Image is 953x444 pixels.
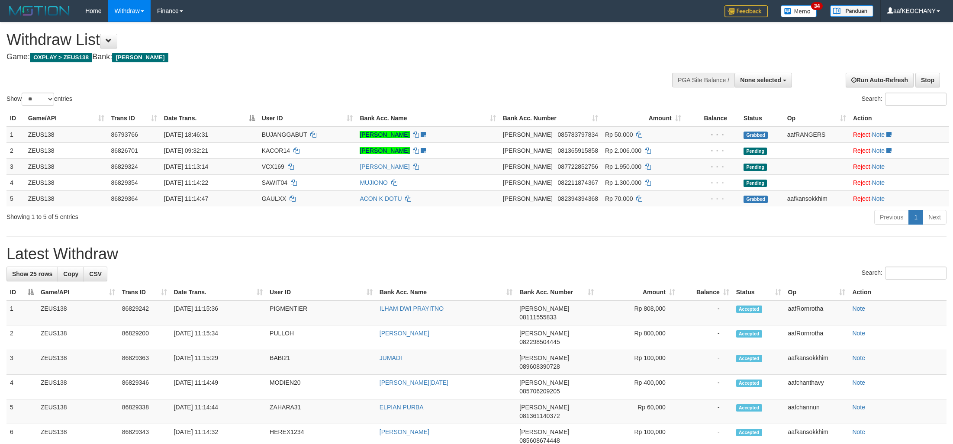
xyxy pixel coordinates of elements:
[30,53,92,62] span: OXPLAY > ZEUS138
[119,399,171,424] td: 86829338
[111,147,138,154] span: 86826701
[111,179,138,186] span: 86829354
[262,179,287,186] span: SAWIT04
[37,325,119,350] td: ZEUS138
[605,147,641,154] span: Rp 2.006.000
[499,110,602,126] th: Bank Acc. Number: activate to sort column ascending
[6,110,25,126] th: ID
[736,380,762,387] span: Accepted
[266,325,376,350] td: PULLOH
[558,131,598,138] span: Copy 085783797834 to clipboard
[119,284,171,300] th: Trans ID: activate to sort column ascending
[111,131,138,138] span: 86793766
[171,284,267,300] th: Date Trans.: activate to sort column ascending
[6,190,25,206] td: 5
[852,354,865,361] a: Note
[785,350,849,375] td: aafkansokkhim
[25,110,108,126] th: Game/API: activate to sort column ascending
[908,210,923,225] a: 1
[503,195,553,202] span: [PERSON_NAME]
[605,163,641,170] span: Rp 1.950.000
[736,306,762,313] span: Accepted
[605,195,633,202] span: Rp 70.000
[736,330,762,338] span: Accepted
[519,338,560,345] span: Copy 082298504445 to clipboard
[119,325,171,350] td: 86829200
[6,399,37,424] td: 5
[266,284,376,300] th: User ID: activate to sort column ascending
[360,147,409,154] a: [PERSON_NAME]
[685,110,740,126] th: Balance
[862,267,947,280] label: Search:
[89,270,102,277] span: CSV
[672,73,734,87] div: PGA Site Balance /
[597,350,679,375] td: Rp 100,000
[6,158,25,174] td: 3
[266,375,376,399] td: MODIEN20
[850,190,949,206] td: ·
[744,180,767,187] span: Pending
[785,375,849,399] td: aafchanthavy
[852,305,865,312] a: Note
[872,195,885,202] a: Note
[25,126,108,143] td: ZEUS138
[740,110,784,126] th: Status
[6,93,72,106] label: Show entries
[874,210,909,225] a: Previous
[519,305,569,312] span: [PERSON_NAME]
[597,325,679,350] td: Rp 800,000
[262,131,307,138] span: BUJANGGABUT
[785,284,849,300] th: Op: activate to sort column ascending
[872,163,885,170] a: Note
[688,146,737,155] div: - - -
[6,245,947,263] h1: Latest Withdraw
[360,179,388,186] a: MUJIONO
[733,284,785,300] th: Status: activate to sort column ascending
[852,330,865,337] a: Note
[112,53,168,62] span: [PERSON_NAME]
[171,325,267,350] td: [DATE] 11:15:34
[380,404,424,411] a: ELPIAN PURBA
[688,194,737,203] div: - - -
[688,178,737,187] div: - - -
[58,267,84,281] a: Copy
[37,375,119,399] td: ZEUS138
[605,131,633,138] span: Rp 50.000
[161,110,258,126] th: Date Trans.: activate to sort column descending
[503,131,553,138] span: [PERSON_NAME]
[850,174,949,190] td: ·
[376,284,516,300] th: Bank Acc. Name: activate to sort column ascending
[597,284,679,300] th: Amount: activate to sort column ascending
[6,325,37,350] td: 2
[597,399,679,424] td: Rp 60,000
[25,158,108,174] td: ZEUS138
[164,131,208,138] span: [DATE] 18:46:31
[923,210,947,225] a: Next
[37,350,119,375] td: ZEUS138
[360,131,409,138] a: [PERSON_NAME]
[849,284,947,300] th: Action
[519,388,560,395] span: Copy 085706209205 to clipboard
[872,179,885,186] a: Note
[84,267,107,281] a: CSV
[6,209,391,221] div: Showing 1 to 5 of 5 entries
[724,5,768,17] img: Feedback.jpg
[558,163,598,170] span: Copy 087722852756 to clipboard
[503,163,553,170] span: [PERSON_NAME]
[872,147,885,154] a: Note
[360,195,402,202] a: ACON K DOTU
[380,428,429,435] a: [PERSON_NAME]
[736,429,762,436] span: Accepted
[736,404,762,412] span: Accepted
[380,330,429,337] a: [PERSON_NAME]
[164,147,208,154] span: [DATE] 09:32:21
[6,53,627,61] h4: Game: Bank:
[12,270,52,277] span: Show 25 rows
[360,163,409,170] a: [PERSON_NAME]
[37,300,119,325] td: ZEUS138
[852,404,865,411] a: Note
[853,195,870,202] a: Reject
[850,142,949,158] td: ·
[516,284,597,300] th: Bank Acc. Number: activate to sort column ascending
[119,350,171,375] td: 86829363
